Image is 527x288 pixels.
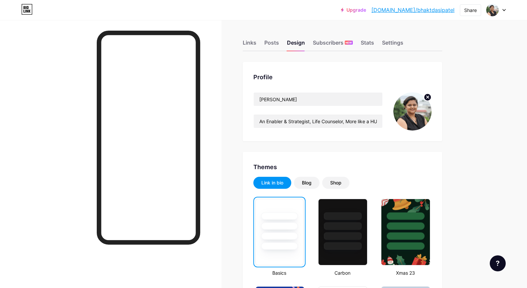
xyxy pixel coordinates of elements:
[316,269,368,276] div: Carbon
[379,269,431,276] div: Xmas 23
[261,179,283,186] div: Link in bio
[253,162,432,171] div: Themes
[464,7,477,14] div: Share
[253,269,306,276] div: Basics
[345,41,352,45] span: NEW
[287,39,305,51] div: Design
[254,93,382,106] input: Name
[382,39,403,51] div: Settings
[313,39,353,51] div: Subscribers
[361,39,374,51] div: Stats
[253,73,432,82] div: Profile
[254,115,382,128] input: Bio
[393,92,432,131] img: Bhaktdasi Patel
[486,4,499,16] img: Bhaktdasi Patel
[264,39,279,51] div: Posts
[302,179,312,186] div: Blog
[341,7,366,13] a: Upgrade
[330,179,341,186] div: Shop
[371,6,455,14] a: [DOMAIN_NAME]/bhaktdasipatel
[243,39,256,51] div: Links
